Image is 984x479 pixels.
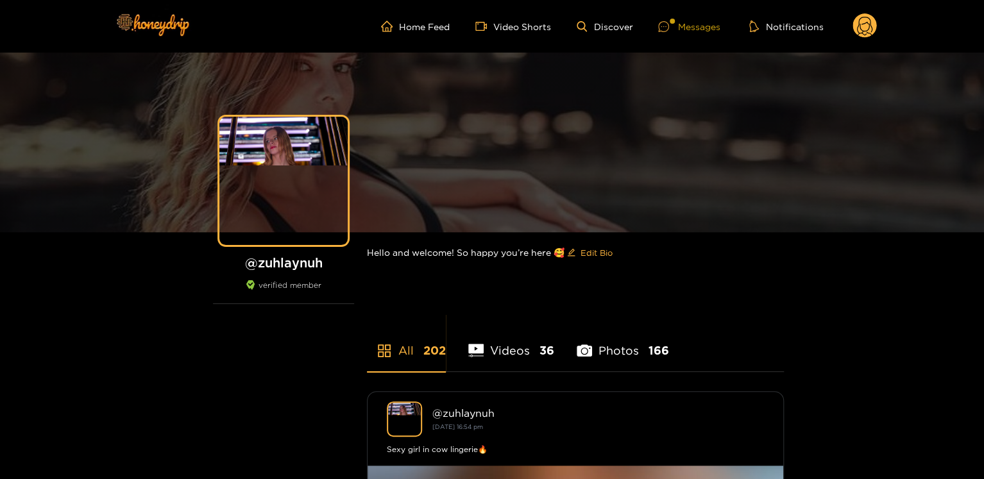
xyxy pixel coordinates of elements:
div: Messages [658,19,720,34]
h1: @ zuhlaynuh [213,255,354,271]
span: video-camera [475,21,493,32]
div: Hello and welcome! So happy you’re here 🥰 [367,232,784,273]
span: 36 [539,342,554,358]
img: zuhlaynuh [387,401,422,437]
div: verified member [213,280,354,304]
span: Edit Bio [581,246,613,259]
span: edit [567,248,575,258]
span: 166 [649,342,669,358]
div: Sexy girl in cow lingerie🔥 [387,443,764,456]
a: Video Shorts [475,21,551,32]
a: Discover [577,21,632,32]
span: appstore [377,343,392,358]
div: @ zuhlaynuh [432,407,764,419]
small: [DATE] 16:54 pm [432,423,483,430]
span: 202 [423,342,446,358]
a: Home Feed [381,21,450,32]
span: home [381,21,399,32]
button: editEdit Bio [564,242,615,263]
li: All [367,314,446,371]
button: Notifications [745,20,827,33]
li: Photos [577,314,669,371]
li: Videos [468,314,554,371]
